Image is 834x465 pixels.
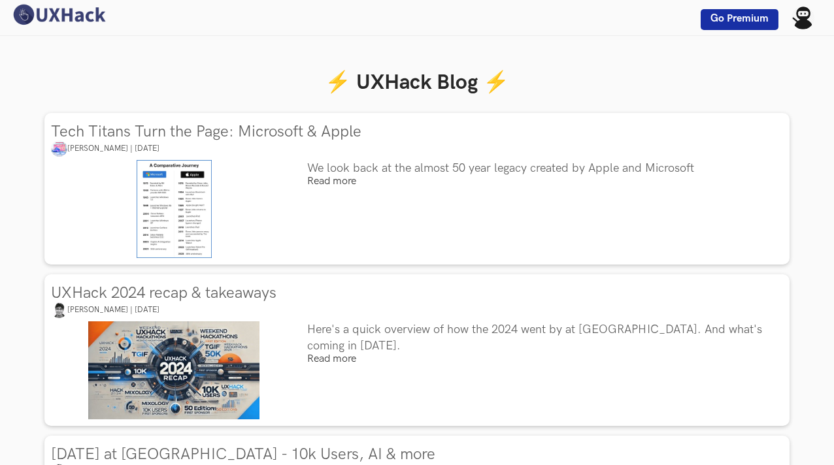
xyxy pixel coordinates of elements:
img: Your profile pic [792,7,814,29]
h3: Tech Titans Turn the Page: Microsoft & Apple [51,123,790,140]
img: UXHack logo [10,3,108,26]
strong: ⚡️ UXHack Blog ⚡️ [325,70,509,95]
img: Product logo [137,160,212,258]
span: [PERSON_NAME] | [DATE] [67,144,159,153]
h4: Here's a quick overview of how the 2024 went by at [GEOGRAPHIC_DATA]. And what's coming in [DATE]. [307,321,780,354]
h3: [DATE] at [GEOGRAPHIC_DATA] - 10k Users, AI & more [51,445,790,463]
span: [PERSON_NAME] | [DATE] [67,305,159,315]
h4: We look back at the almost 50 year legacy created by Apple and Microsoft [307,160,780,176]
img: tmphy5_8u7n [51,302,67,318]
img: Product logo [88,321,259,419]
span: Read more [307,175,356,187]
a: Go Premium [701,9,778,30]
span: Read more [307,353,356,365]
img: tmpkuug09j6 [51,140,67,157]
h3: UXHack 2024 recap & takeaways [51,284,790,302]
span: Go Premium [710,12,769,25]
